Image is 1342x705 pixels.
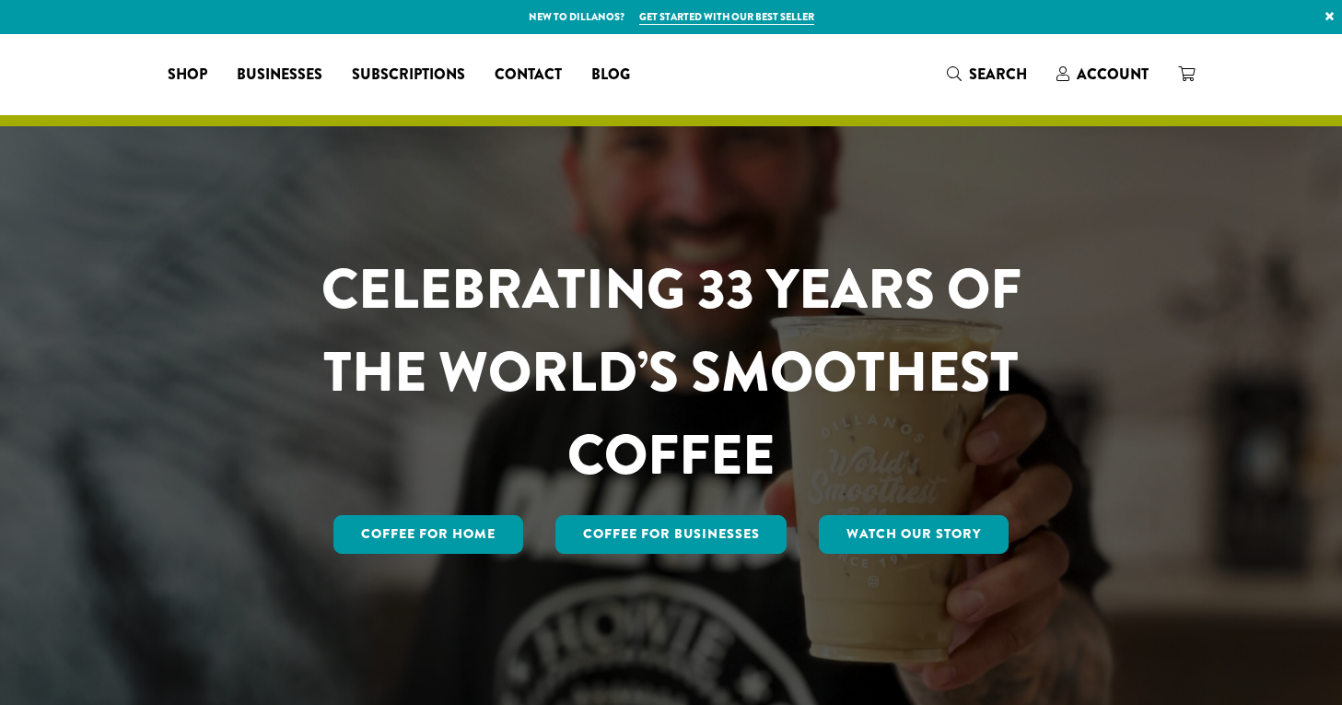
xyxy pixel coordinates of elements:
h1: CELEBRATING 33 YEARS OF THE WORLD’S SMOOTHEST COFFEE [267,248,1076,497]
span: Account [1077,64,1149,85]
span: Businesses [237,64,322,87]
span: Blog [591,64,630,87]
span: Subscriptions [352,64,465,87]
a: Watch Our Story [819,515,1009,554]
span: Search [969,64,1027,85]
a: Coffee for Home [333,515,523,554]
a: Shop [153,60,222,89]
a: Search [932,59,1042,89]
span: Shop [168,64,207,87]
a: Get started with our best seller [639,9,814,25]
span: Contact [495,64,562,87]
a: Coffee For Businesses [555,515,788,554]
